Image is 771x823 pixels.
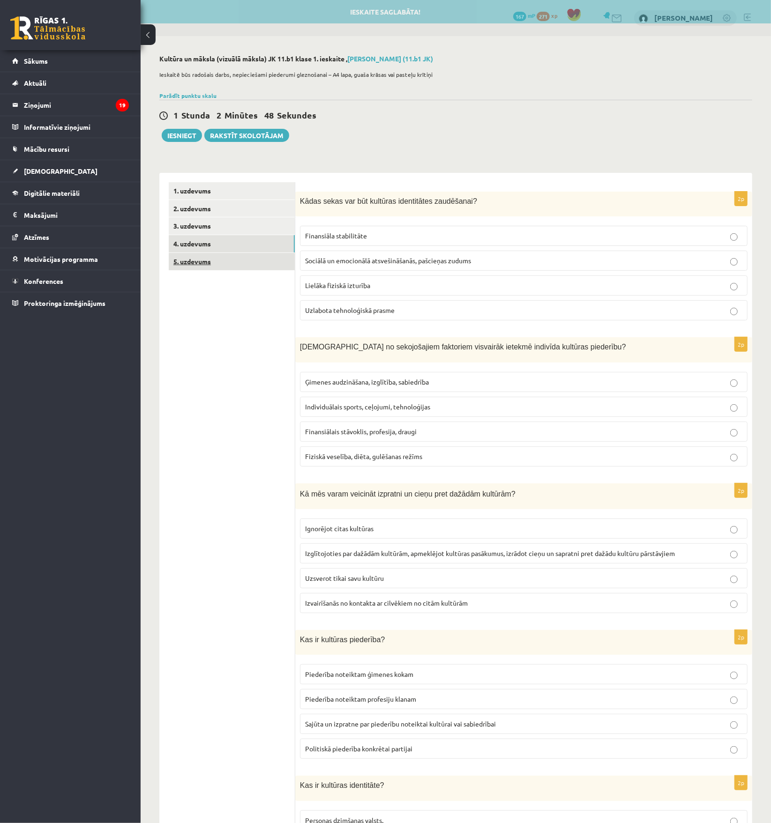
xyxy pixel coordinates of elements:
a: Digitālie materiāli [12,182,129,204]
input: Ģimenes audzināšana, izglītība, sabiedrība [730,379,738,387]
a: 2. uzdevums [169,200,295,217]
span: Sajūta un izpratne par piederību noteiktai kultūrai vai sabiedrībai [305,719,496,728]
span: Fiziskā veselība, diēta, gulēšanas režīms [305,452,422,460]
legend: Informatīvie ziņojumi [24,116,129,138]
span: Ģimenes audzināšana, izglītība, sabiedrība [305,378,429,386]
input: Ignorējot citas kultūras [730,526,738,534]
span: Sekundes [277,110,316,120]
a: [DEMOGRAPHIC_DATA] [12,160,129,182]
span: Uzsverot tikai savu kultūru [305,574,384,582]
a: Informatīvie ziņojumi [12,116,129,138]
legend: Ziņojumi [24,94,129,116]
a: Sākums [12,50,129,72]
span: Finansiālais stāvoklis, profesija, draugi [305,427,417,436]
button: Iesniegt [162,129,202,142]
span: Lielāka fiziskā izturība [305,281,370,289]
span: Kā mēs varam veicināt izpratni un cieņu pret dažādām kultūrām? [300,490,516,498]
span: Atzīmes [24,233,49,241]
span: Digitālie materiāli [24,189,80,197]
a: Konferences [12,270,129,292]
a: Rakstīt skolotājam [204,129,289,142]
a: Proktoringa izmēģinājums [12,292,129,314]
a: Atzīmes [12,226,129,248]
input: Izglītojoties par dažādām kultūrām, apmeklējot kultūras pasākumus, izrādot cieņu un sapratni pret... [730,551,738,558]
span: Aktuāli [24,79,46,87]
input: Uzsverot tikai savu kultūru [730,576,738,583]
a: Motivācijas programma [12,248,129,270]
span: Mācību resursi [24,145,69,153]
span: Motivācijas programma [24,255,98,263]
input: Individuālais sports, ceļojumi, tehnoloģijas [730,404,738,412]
span: Kas ir kultūras identitāte? [300,781,384,789]
input: Sociālā un emocionālā atsvešināšanās, pašcieņas zudums [730,258,738,266]
a: Ziņojumi19 [12,94,129,116]
span: Ignorējot citas kultūras [305,524,374,533]
input: Izvairīšanās no kontakta ar cilvēkiem no citām kultūrām [730,601,738,608]
a: 1. uzdevums [169,182,295,200]
h2: Kultūra un māksla (vizuālā māksla) JK 11.b1 klase 1. ieskaite , [159,55,752,63]
span: Konferences [24,277,63,285]
p: 2p [734,630,748,645]
span: Piederība noteiktam profesiju klanam [305,695,416,703]
span: Sociālā un emocionālā atsvešināšanās, pašcieņas zudums [305,256,471,265]
span: Izglītojoties par dažādām kultūrām, apmeklējot kultūras pasākumus, izrādot cieņu un sapratni pret... [305,549,675,557]
span: [DEMOGRAPHIC_DATA] [24,167,97,175]
legend: Maksājumi [24,204,129,226]
a: 3. uzdevums [169,217,295,235]
span: 2 [217,110,221,120]
span: 1 [173,110,178,120]
input: Sajūta un izpratne par piederību noteiktai kultūrai vai sabiedrībai [730,721,738,729]
input: Piederība noteiktam profesiju klanam [730,697,738,704]
p: 2p [734,337,748,352]
span: [DEMOGRAPHIC_DATA] no sekojošajiem faktoriem visvairāk ietekmē indivīda kultūras piederību? [300,343,626,351]
span: Sākums [24,57,48,65]
a: Mācību resursi [12,138,129,160]
p: 2p [734,483,748,498]
a: Maksājumi [12,204,129,226]
span: Politiskā piederība konkrētai partijai [305,744,412,753]
input: Piederība noteiktam ģimenes kokam [730,672,738,679]
a: 5. uzdevums [169,253,295,270]
span: Izvairīšanās no kontakta ar cilvēkiem no citām kultūrām [305,599,468,607]
i: 19 [116,99,129,111]
input: Politiskā piederība konkrētai partijai [730,746,738,754]
span: Uzlabota tehnoloģiskā prasme [305,306,395,314]
p: 2p [734,775,748,790]
a: Rīgas 1. Tālmācības vidusskola [10,16,85,40]
span: Proktoringa izmēģinājums [24,299,105,307]
input: Uzlabota tehnoloģiskā prasme [730,308,738,315]
span: 48 [264,110,274,120]
span: Stunda [181,110,210,120]
span: Minūtes [225,110,258,120]
input: Finansiāla stabilitāte [730,233,738,241]
p: Ieskaitē būs radošais darbs, nepieciešami piederumi gleznošanai – A4 lapa, guaša krāsas vai paste... [159,70,748,79]
p: 2p [734,191,748,206]
a: [PERSON_NAME] (11.b1 JK) [347,54,433,63]
a: 4. uzdevums [169,235,295,252]
a: Parādīt punktu skalu [159,92,217,99]
span: Kādas sekas var būt kultūras identitātes zaudēšanai? [300,197,477,205]
input: Fiziskā veselība, diēta, gulēšanas režīms [730,454,738,461]
span: Individuālais sports, ceļojumi, tehnoloģijas [305,402,430,411]
input: Lielāka fiziskā izturība [730,283,738,290]
span: Kas ir kultūras piederība? [300,636,385,644]
span: Piederība noteiktam ģimenes kokam [305,670,413,678]
span: Finansiāla stabilitāte [305,231,367,240]
a: Aktuāli [12,72,129,94]
input: Finansiālais stāvoklis, profesija, draugi [730,429,738,437]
